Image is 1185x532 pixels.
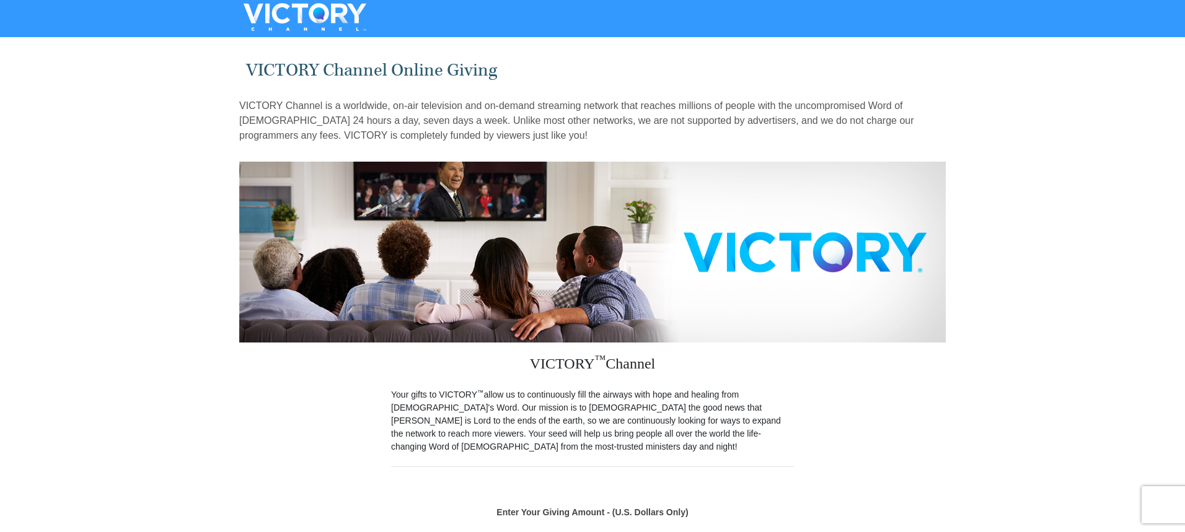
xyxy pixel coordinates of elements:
p: Your gifts to VICTORY allow us to continuously fill the airways with hope and healing from [DEMOG... [391,388,794,453]
p: VICTORY Channel is a worldwide, on-air television and on-demand streaming network that reaches mi... [239,98,946,143]
img: VICTORYTHON - VICTORY Channel [227,3,382,31]
strong: Enter Your Giving Amount - (U.S. Dollars Only) [496,507,688,517]
sup: ™ [477,388,484,396]
sup: ™ [595,353,606,365]
h3: VICTORY Channel [391,342,794,388]
h1: VICTORY Channel Online Giving [246,60,940,81]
